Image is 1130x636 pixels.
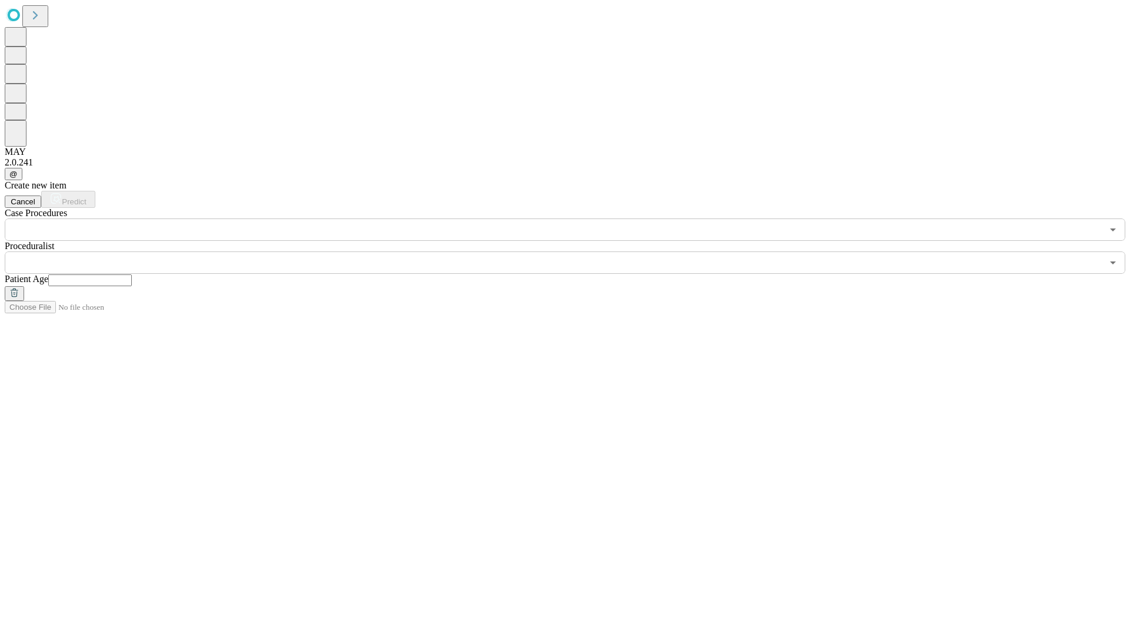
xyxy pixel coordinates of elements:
[11,197,35,206] span: Cancel
[5,196,41,208] button: Cancel
[5,157,1125,168] div: 2.0.241
[5,147,1125,157] div: MAY
[1105,254,1121,271] button: Open
[1105,221,1121,238] button: Open
[41,191,95,208] button: Predict
[5,168,22,180] button: @
[5,180,67,190] span: Create new item
[5,274,48,284] span: Patient Age
[5,208,67,218] span: Scheduled Procedure
[5,241,54,251] span: Proceduralist
[9,170,18,178] span: @
[62,197,86,206] span: Predict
